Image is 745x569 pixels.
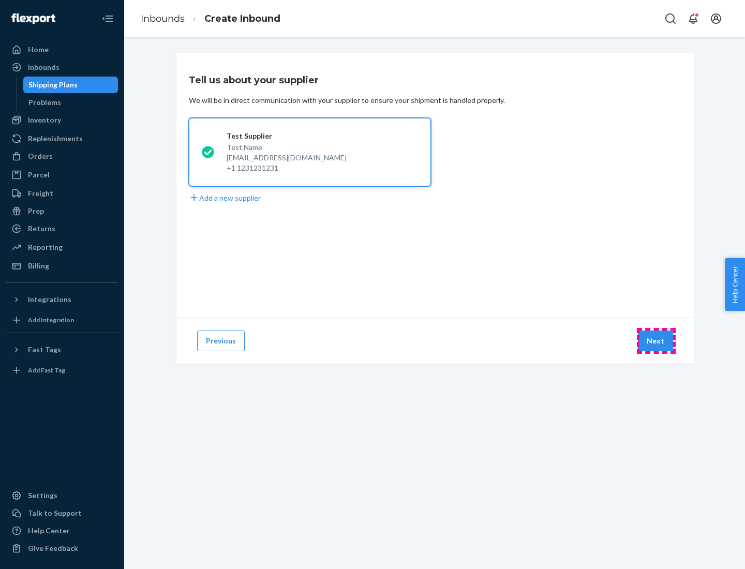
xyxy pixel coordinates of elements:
a: Parcel [6,167,118,183]
div: Billing [28,261,49,271]
div: Add Fast Tag [28,366,65,375]
a: Billing [6,258,118,274]
a: Inbounds [6,59,118,76]
a: Freight [6,185,118,202]
button: Fast Tags [6,341,118,358]
div: Talk to Support [28,508,82,518]
a: Talk to Support [6,505,118,521]
button: Help Center [725,258,745,311]
a: Help Center [6,522,118,539]
div: Prep [28,206,44,216]
button: Close Navigation [97,8,118,29]
div: Parcel [28,170,50,180]
a: Orders [6,148,118,164]
div: We will be in direct communication with your supplier to ensure your shipment is handled properly. [189,95,505,106]
div: Replenishments [28,133,83,144]
a: Returns [6,220,118,237]
ol: breadcrumbs [132,4,289,34]
a: Inventory [6,112,118,128]
button: Integrations [6,291,118,308]
a: Problems [23,94,118,111]
button: Next [638,331,673,351]
img: Flexport logo [11,13,55,24]
div: Add Integration [28,316,74,324]
button: Open Search Box [660,8,681,29]
h3: Tell us about your supplier [189,73,319,87]
div: Help Center [28,526,70,536]
div: Freight [28,188,53,199]
a: Shipping Plans [23,77,118,93]
div: Reporting [28,242,63,252]
a: Reporting [6,239,118,256]
a: Create Inbound [204,13,280,24]
button: Open notifications [683,8,704,29]
div: Inventory [28,115,61,125]
div: Inbounds [28,62,59,72]
div: Settings [28,490,57,501]
button: Add a new supplier [189,192,261,203]
div: Give Feedback [28,543,78,553]
div: Orders [28,151,53,161]
div: Fast Tags [28,345,61,355]
div: Problems [28,97,61,108]
a: Replenishments [6,130,118,147]
button: Previous [197,331,245,351]
a: Settings [6,487,118,504]
button: Give Feedback [6,540,118,557]
div: Shipping Plans [28,80,78,90]
a: Add Fast Tag [6,362,118,379]
div: Home [28,44,49,55]
div: Integrations [28,294,71,305]
a: Home [6,41,118,58]
a: Prep [6,203,118,219]
div: Returns [28,223,55,234]
a: Inbounds [141,13,185,24]
a: Add Integration [6,312,118,328]
button: Open account menu [706,8,726,29]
